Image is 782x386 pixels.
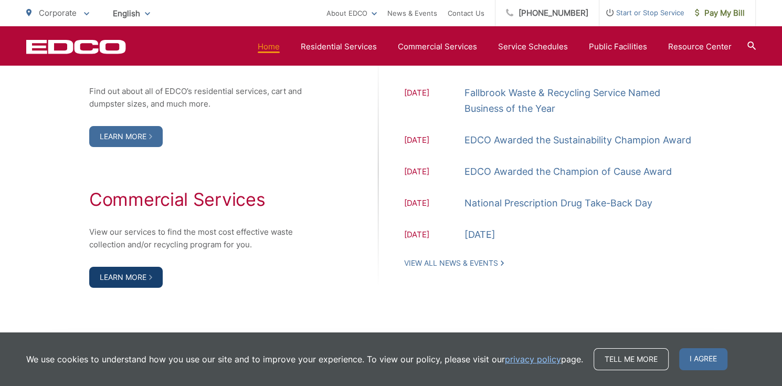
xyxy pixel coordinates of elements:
a: Service Schedules [498,40,568,53]
span: [DATE] [404,165,464,180]
a: National Prescription Drug Take-Back Day [464,195,652,211]
a: Fallbrook Waste & Recycling Service Named Business of the Year [464,85,693,117]
span: English [105,4,158,23]
a: Home [258,40,280,53]
a: [DATE] [464,227,495,243]
span: Pay My Bill [695,7,745,19]
span: [DATE] [404,228,464,243]
a: Public Facilities [589,40,647,53]
a: Learn More [89,126,163,147]
a: About EDCO [326,7,377,19]
h2: Commercial Services [89,189,315,210]
p: Find out about all of EDCO’s residential services, cart and dumpster sizes, and much more. [89,85,315,110]
a: Commercial Services [398,40,477,53]
a: EDCO Awarded the Sustainability Champion Award [464,132,691,148]
a: EDCD logo. Return to the homepage. [26,39,126,54]
a: EDCO Awarded the Champion of Cause Award [464,164,672,180]
a: View All News & Events [404,258,504,268]
a: Tell me more [594,348,669,370]
span: [DATE] [404,134,464,148]
p: We use cookies to understand how you use our site and to improve your experience. To view our pol... [26,353,583,366]
a: privacy policy [505,353,561,366]
span: I agree [679,348,727,370]
a: Learn More [89,267,163,288]
a: News & Events [387,7,437,19]
a: Residential Services [301,40,377,53]
a: Contact Us [448,7,484,19]
span: [DATE] [404,87,464,117]
span: Corporate [39,8,77,18]
p: View our services to find the most cost effective waste collection and/or recycling program for you. [89,226,315,251]
span: [DATE] [404,197,464,211]
a: Resource Center [668,40,732,53]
